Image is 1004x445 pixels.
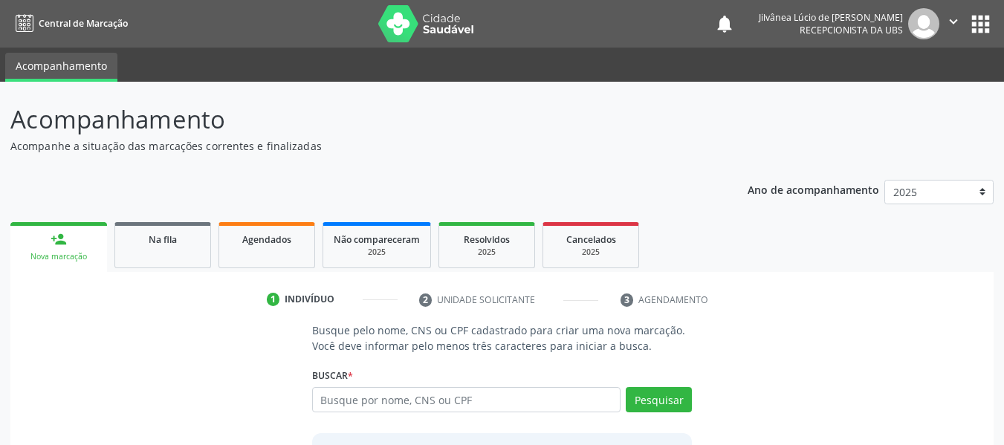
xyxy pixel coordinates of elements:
[10,138,699,154] p: Acompanhe a situação das marcações correntes e finalizadas
[945,13,962,30] i: 
[334,233,420,246] span: Não compareceram
[450,247,524,258] div: 2025
[39,17,128,30] span: Central de Marcação
[51,231,67,247] div: person_add
[626,387,692,412] button: Pesquisar
[908,8,939,39] img: img
[554,247,628,258] div: 2025
[285,293,334,306] div: Indivíduo
[10,101,699,138] p: Acompanhamento
[968,11,994,37] button: apps
[21,251,97,262] div: Nova marcação
[748,180,879,198] p: Ano de acompanhamento
[267,293,280,306] div: 1
[242,233,291,246] span: Agendados
[939,8,968,39] button: 
[149,233,177,246] span: Na fila
[464,233,510,246] span: Resolvidos
[10,11,128,36] a: Central de Marcação
[566,233,616,246] span: Cancelados
[312,322,693,354] p: Busque pelo nome, CNS ou CPF cadastrado para criar uma nova marcação. Você deve informar pelo men...
[800,24,903,36] span: Recepcionista da UBS
[714,13,735,34] button: notifications
[312,364,353,387] label: Buscar
[5,53,117,82] a: Acompanhamento
[334,247,420,258] div: 2025
[759,11,903,24] div: Jilvânea Lúcio de [PERSON_NAME]
[312,387,621,412] input: Busque por nome, CNS ou CPF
